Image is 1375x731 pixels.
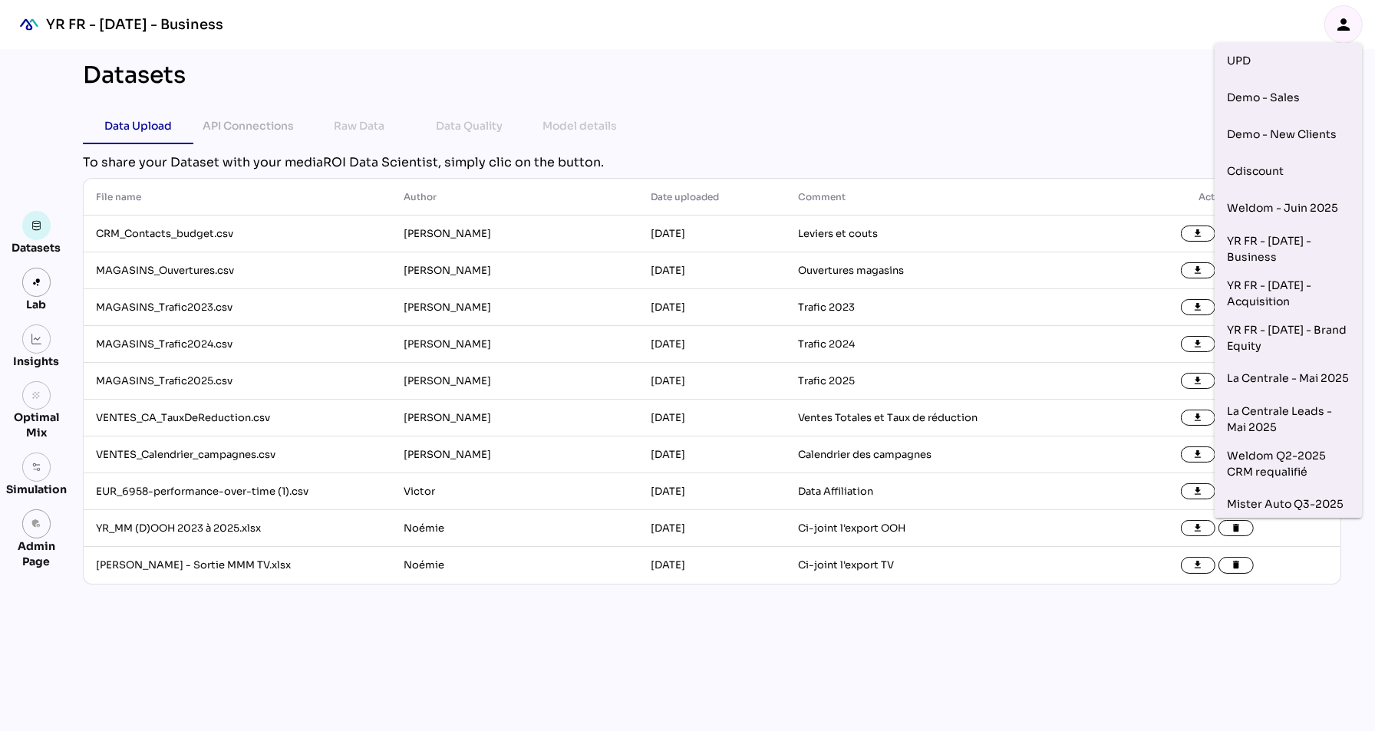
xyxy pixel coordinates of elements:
i: file_download [1193,449,1204,460]
td: MAGASINS_Ouvertures.csv [84,252,391,289]
i: delete [1231,560,1241,571]
td: [DATE] [638,436,786,473]
div: Data Upload [104,117,172,135]
th: Author [391,179,638,216]
img: lab.svg [31,277,42,288]
i: file_download [1193,523,1204,534]
td: Data Affiliation [786,473,1093,510]
img: graph.svg [31,334,42,344]
i: person [1334,15,1353,34]
div: YR FR - [DATE] - Brand Equity [1227,322,1350,354]
div: Datasets [83,61,186,89]
td: Trafic 2024 [786,326,1093,363]
i: file_download [1193,302,1204,313]
div: Data Quality [437,117,503,135]
i: file_download [1193,376,1204,387]
div: La Centrale - Mai 2025 [1227,367,1350,391]
img: settings.svg [31,462,42,473]
td: [PERSON_NAME] [391,436,638,473]
div: Weldom Q2-2025 CRM requalifié [1227,448,1350,480]
td: MAGASINS_Trafic2023.csv [84,289,391,326]
div: Lab [20,297,54,312]
td: CRM_Contacts_budget.csv [84,216,391,252]
th: Actions [1094,179,1340,216]
i: file_download [1193,265,1204,276]
td: Ci-joint l'export TV [786,547,1093,584]
div: Model details [543,117,618,135]
div: mediaROI [12,8,46,41]
img: data.svg [31,220,42,231]
i: file_download [1193,486,1204,497]
td: Calendrier des campagnes [786,436,1093,473]
td: [PERSON_NAME] [391,216,638,252]
td: Ventes Totales et Taux de réduction [786,400,1093,436]
div: UPD [1227,49,1350,74]
td: Ci-joint l'export OOH [786,510,1093,547]
div: Weldom - Juin 2025 [1227,196,1350,221]
td: [PERSON_NAME] - Sortie MMM TV.xlsx [84,547,391,584]
div: YR FR - [DATE] - Business [46,15,223,34]
i: admin_panel_settings [31,519,42,529]
th: Comment [786,179,1093,216]
i: file_download [1193,339,1204,350]
td: [PERSON_NAME] [391,252,638,289]
div: YR FR - [DATE] - Acquisition [1227,278,1350,310]
div: Raw Data [334,117,384,135]
div: Mister Auto Q3-2025 [1227,492,1350,517]
td: EUR_6958-performance-over-time (1).csv [84,473,391,510]
td: MAGASINS_Trafic2024.csv [84,326,391,363]
td: VENTES_CA_TauxDeReduction.csv [84,400,391,436]
div: La Centrale Leads - Mai 2025 [1227,403,1350,436]
td: Noémie [391,510,638,547]
td: [DATE] [638,473,786,510]
td: [DATE] [638,510,786,547]
div: YR FR - [DATE] - Business [1227,233,1350,265]
td: [PERSON_NAME] [391,326,638,363]
th: File name [84,179,391,216]
td: [DATE] [638,216,786,252]
th: Date uploaded [638,179,786,216]
i: delete [1231,523,1241,534]
div: Admin Page [6,538,67,569]
td: [DATE] [638,326,786,363]
td: Trafic 2025 [786,363,1093,400]
td: [PERSON_NAME] [391,400,638,436]
td: [PERSON_NAME] [391,289,638,326]
td: Victor [391,473,638,510]
td: VENTES_Calendrier_campagnes.csv [84,436,391,473]
div: Optimal Mix [6,410,67,440]
td: [PERSON_NAME] [391,363,638,400]
td: Leviers et couts [786,216,1093,252]
td: YR_MM (D)OOH 2023 à 2025.xlsx [84,510,391,547]
div: Insights [14,354,60,369]
td: Trafic 2023 [786,289,1093,326]
td: Noémie [391,547,638,584]
div: Simulation [6,482,67,497]
td: [DATE] [638,252,786,289]
div: Demo - Sales [1227,86,1350,110]
i: file_download [1193,560,1204,571]
i: grain [31,390,42,401]
div: Cdiscount [1227,160,1350,184]
td: [DATE] [638,289,786,326]
div: API Connections [203,117,295,135]
i: file_download [1193,413,1204,423]
div: Datasets [12,240,61,255]
div: To share your Dataset with your mediaROI Data Scientist, simply clic on the button. [83,153,1341,172]
div: Demo - New Clients [1227,123,1350,147]
td: Ouvertures magasins [786,252,1093,289]
td: [DATE] [638,547,786,584]
td: [DATE] [638,400,786,436]
td: MAGASINS_Trafic2025.csv [84,363,391,400]
td: [DATE] [638,363,786,400]
i: file_download [1193,229,1204,239]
